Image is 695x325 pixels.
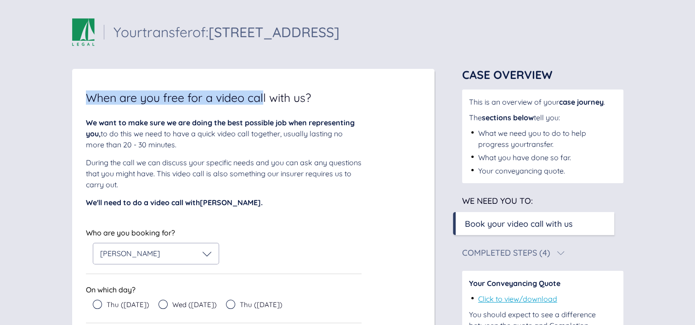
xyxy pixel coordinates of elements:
div: This is an overview of your . [469,96,616,107]
span: Who are you booking for? [86,228,175,237]
span: case journey [559,97,604,106]
span: Your Conveyancing Quote [469,279,560,288]
span: Wed ([DATE]) [172,301,217,308]
span: Thu ([DATE]) [107,301,149,308]
span: We want to make sure we are doing the best possible job when representing you, [86,118,355,138]
div: During the call we can discuss your specific needs and you can ask any questions that you might h... [86,157,362,190]
span: [STREET_ADDRESS] [209,23,339,41]
div: What we need you to do to help progress your transfer . [478,128,616,150]
div: to do this we need to have a quick video call together, usually lasting no more than 20 - 30 minu... [86,117,362,150]
span: We'll need to do a video call with [PERSON_NAME] . [86,198,263,207]
span: [PERSON_NAME] [100,249,160,258]
div: What you have done so far. [478,152,571,163]
span: Thu ([DATE]) [240,301,283,308]
span: sections below [482,113,534,122]
span: On which day? [86,285,136,294]
span: Case Overview [462,67,553,82]
div: Book your video call with us [465,218,573,230]
div: Your conveyancing quote. [478,165,565,176]
a: Click to view/download [478,294,557,303]
span: When are you free for a video call with us? [86,92,311,103]
div: Completed Steps (4) [462,249,550,257]
div: The tell you: [469,112,616,123]
span: We need you to: [462,196,533,206]
div: Your transfer of: [113,25,339,39]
